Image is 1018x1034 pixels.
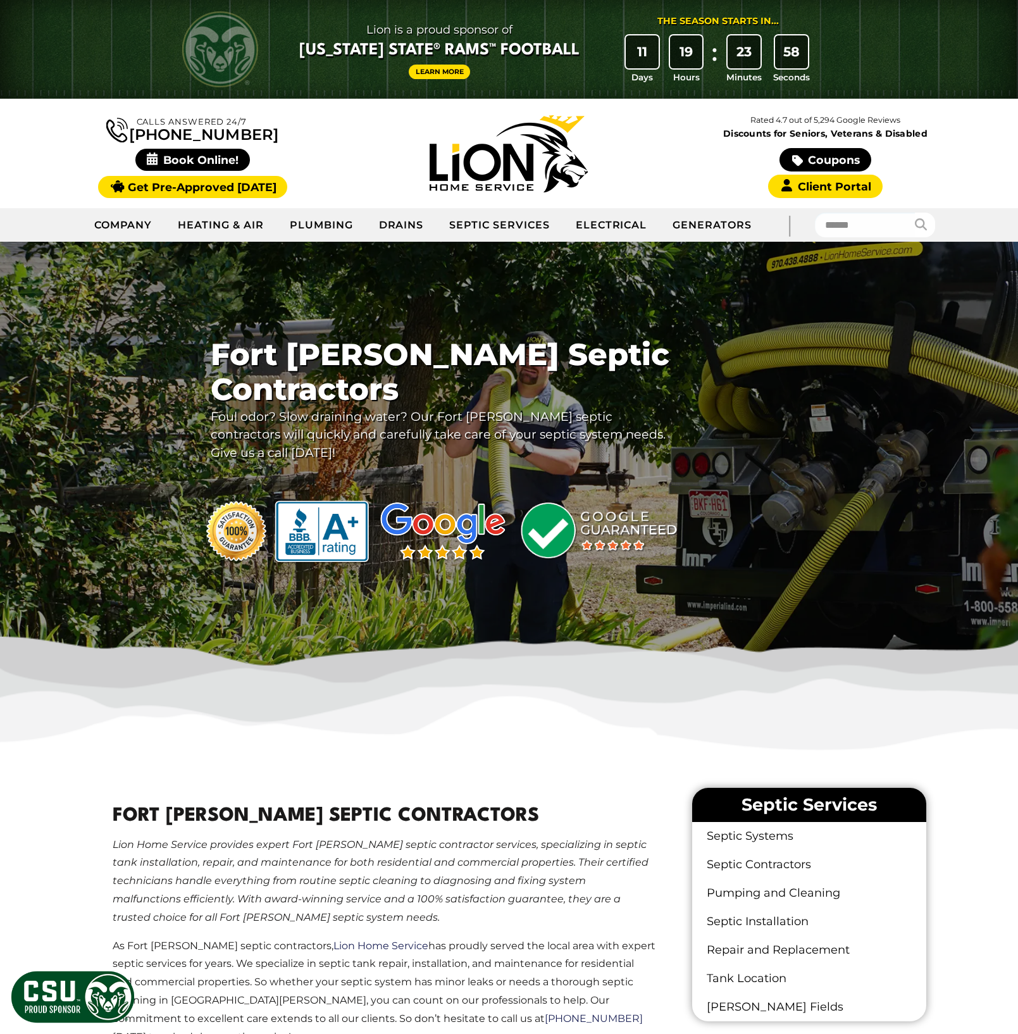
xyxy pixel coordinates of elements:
span: Discounts for Seniors, Veterans & Disabled [670,129,981,138]
span: Seconds [773,71,810,84]
img: Lion Home Service [430,115,588,192]
a: Company [82,209,166,241]
a: [PHONE_NUMBER] [106,115,278,142]
img: CSU Sponsor Badge [9,969,136,1025]
a: Septic Services [437,209,562,241]
img: Google guaranteed logo [513,497,686,566]
a: Get Pre-Approved [DATE] [98,176,287,198]
li: Septic Services [692,788,926,822]
img: rated 5 stars on Google [374,497,513,566]
div: : [708,35,721,84]
p: Foul odor? Slow draining water? Our Fort [PERSON_NAME] septic contractors will quickly and carefu... [211,408,671,462]
a: Drains [366,209,437,241]
a: Plumbing [277,209,366,241]
a: Generators [660,209,764,241]
img: A+ rated on the Better Business Bureau [271,497,374,566]
span: [US_STATE] State® Rams™ Football [299,40,580,61]
a: Repair and Replacement [692,936,926,964]
div: 11 [626,35,659,68]
div: The Season Starts in... [657,15,779,28]
span: Minutes [726,71,762,84]
a: Septic Contractors [692,850,926,879]
div: 58 [775,35,808,68]
a: [PHONE_NUMBER] [545,1012,643,1025]
div: | [764,208,815,242]
a: Tank Location [692,964,926,993]
span: Days [631,71,653,84]
a: Lion Home Service [333,940,428,952]
span: Book Online! [135,149,250,171]
a: Learn More [409,65,471,79]
img: CSU Rams logo [182,11,258,87]
a: Pumping and Cleaning [692,879,926,907]
a: Electrical [563,209,661,241]
span: Fort [PERSON_NAME] Septic Contractors [211,337,671,407]
div: 23 [728,35,760,68]
a: Coupons [779,148,871,171]
a: Septic Installation [692,907,926,936]
em: Lion Home Service provides expert Fort [PERSON_NAME] septic contractor services, specializing in ... [113,838,649,923]
img: satisfaction guaranteed logo [202,497,271,566]
a: Heating & Air [165,209,276,241]
p: Rated 4.7 out of 5,294 Google Reviews [667,113,983,127]
div: 19 [670,35,703,68]
span: Lion is a proud sponsor of [299,20,580,40]
h1: Fort [PERSON_NAME] Septic Contractors [113,802,656,831]
a: Client Portal [768,175,882,198]
a: Septic Systems [692,822,926,850]
span: Hours [673,71,700,84]
a: [PERSON_NAME] Fields [692,993,926,1021]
